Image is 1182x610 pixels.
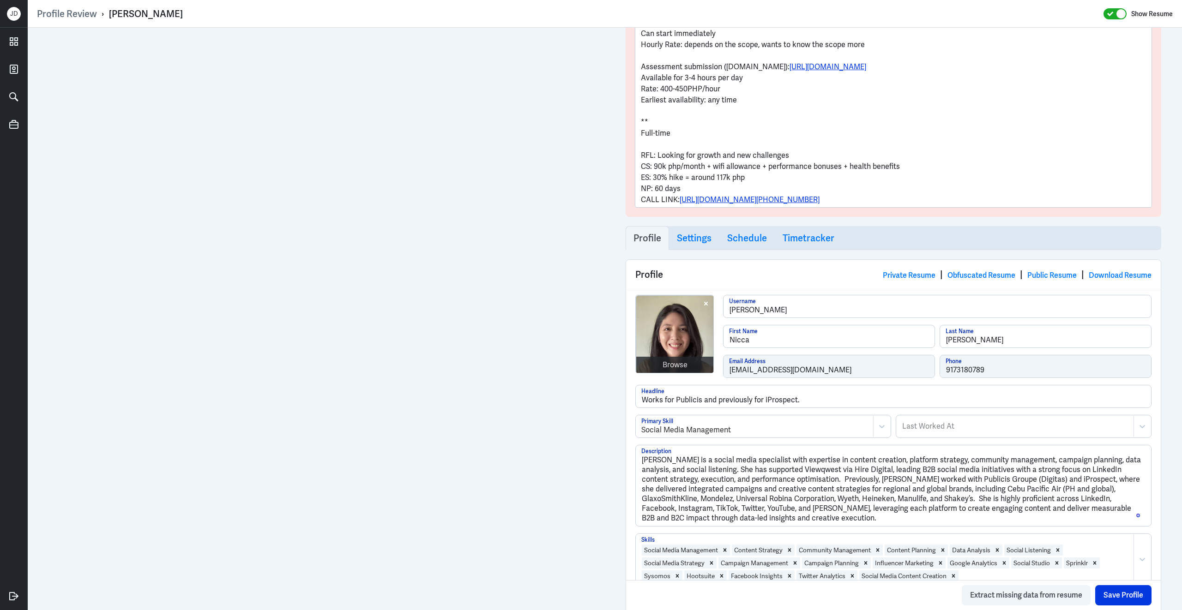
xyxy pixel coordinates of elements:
[717,570,727,581] div: Remove Hootsuite
[935,557,946,568] div: Remove Influencer Marketing
[801,556,872,569] div: Campaign PlanningRemove Campaign Planning
[663,359,687,371] div: Browse
[1063,556,1101,569] div: SprinklrRemove Sprinklr
[641,128,1146,139] p: Full-time
[641,194,1146,205] p: CALL LINK:
[1131,8,1173,20] label: Show Resume
[940,325,1151,347] input: Last Name
[992,544,1002,556] div: Remove Data Analysis
[872,556,947,569] div: Influencer MarketingRemove Influencer Marketing
[729,570,784,581] div: Facebook Insights
[1027,270,1077,280] a: Public Resume
[724,325,935,347] input: First Name
[796,569,858,582] div: Twitter AnalyticsRemove Twitter Analytics
[796,544,873,556] div: Community Management
[1052,557,1062,568] div: Remove Social Studio
[1089,270,1152,280] a: Download Resume
[728,569,796,582] div: Facebook InsightsRemove Facebook Insights
[641,183,1146,194] p: NP: 60 days
[626,260,1161,290] div: Profile
[938,544,948,556] div: Remove Content Planning
[642,557,706,568] div: Social Media Strategy
[873,544,883,556] div: Remove Community Management
[636,445,1151,526] textarea: To enrich screen reader interactions, please activate Accessibility in Grammarly extension settings
[641,544,731,556] div: Social Media ManagementRemove Social Media Management
[999,557,1009,568] div: Remove Google Analytics
[861,557,871,568] div: Remove Campaign Planning
[724,295,1151,317] input: Username
[641,84,1146,95] p: Rate: 400-450PHP/hour
[97,8,109,20] p: ›
[883,270,935,280] a: Private Resume
[720,544,730,556] div: Remove Social Media Management
[783,233,834,244] h3: Timetracker
[796,570,847,581] div: Twitter Analytics
[858,569,959,582] div: Social Media Content CreationRemove Social Media Content Creation
[48,37,584,601] iframe: To enrich screen reader interactions, please activate Accessibility in Grammarly extension settings
[680,195,820,204] a: [URL][DOMAIN_NAME][PHONE_NUMBER]
[784,544,795,556] div: Remove Content Strategy
[641,150,1146,161] p: RFL: Looking for growth and new challenges
[1053,544,1063,556] div: Remove Social Listening
[948,570,959,581] div: Remove Social Media Content Creation
[1004,544,1053,556] div: Social Listening
[636,385,1151,407] input: Headline
[641,172,1146,183] p: ES: 30% hike = around 117k php
[949,544,1003,556] div: Data AnalysisRemove Data Analysis
[672,570,682,581] div: Remove Sysomos
[950,544,992,556] div: Data Analysis
[1010,556,1063,569] div: Social StudioRemove Social Studio
[790,557,800,568] div: Remove Campaign Management
[790,62,866,72] a: [URL][DOMAIN_NAME]
[641,569,683,582] div: SysomosRemove Sysomos
[947,557,999,568] div: Google Analytics
[641,95,1146,106] p: Earliest availability: any time
[641,161,1146,172] p: CS: 90k php/month + wifi allowance + performance bonuses + health benefits
[641,28,1146,39] p: Can start immediately
[1003,544,1064,556] div: Social ListeningRemove Social Listening
[37,8,97,20] a: Profile Review
[885,544,938,556] div: Content Planning
[641,72,1146,84] p: Available for 3-4 hours per day
[633,233,661,244] h3: Profile
[7,7,21,21] div: J D
[641,61,1146,72] p: Assessment submission ([DOMAIN_NAME]):
[940,355,1151,377] input: Phone
[642,544,720,556] div: Social Media Management
[796,544,884,556] div: Community ManagementRemove Community Management
[642,570,672,581] div: Sysomos
[947,556,1010,569] div: Google AnalyticsRemove Google Analytics
[802,557,861,568] div: Campaign Planning
[884,544,949,556] div: Content PlanningRemove Content Planning
[718,556,801,569] div: Campaign ManagementRemove Campaign Management
[731,544,796,556] div: Content StrategyRemove Content Strategy
[641,556,718,569] div: Social Media StrategyRemove Social Media Strategy
[684,570,717,581] div: Hootsuite
[947,270,1015,280] a: Obfuscated Resume
[1095,585,1152,605] button: Save Profile
[706,557,717,568] div: Remove Social Media Strategy
[683,569,728,582] div: HootsuiteRemove Hootsuite
[847,570,857,581] div: Remove Twitter Analytics
[962,585,1091,605] button: Extract missing data from resume
[873,557,935,568] div: Influencer Marketing
[859,570,948,581] div: Social Media Content Creation
[724,355,935,377] input: Email Address
[677,233,712,244] h3: Settings
[641,39,1146,50] p: Hourly Rate: depends on the scope, wants to know the scope more
[727,233,767,244] h3: Schedule
[718,557,790,568] div: Campaign Management
[636,296,714,373] img: nicca-soto.jpg
[1011,557,1052,568] div: Social Studio
[883,268,1152,281] div: | | |
[1064,557,1090,568] div: Sprinklr
[732,544,784,556] div: Content Strategy
[1090,557,1100,568] div: Remove Sprinklr
[784,570,795,581] div: Remove Facebook Insights
[109,8,183,20] div: [PERSON_NAME]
